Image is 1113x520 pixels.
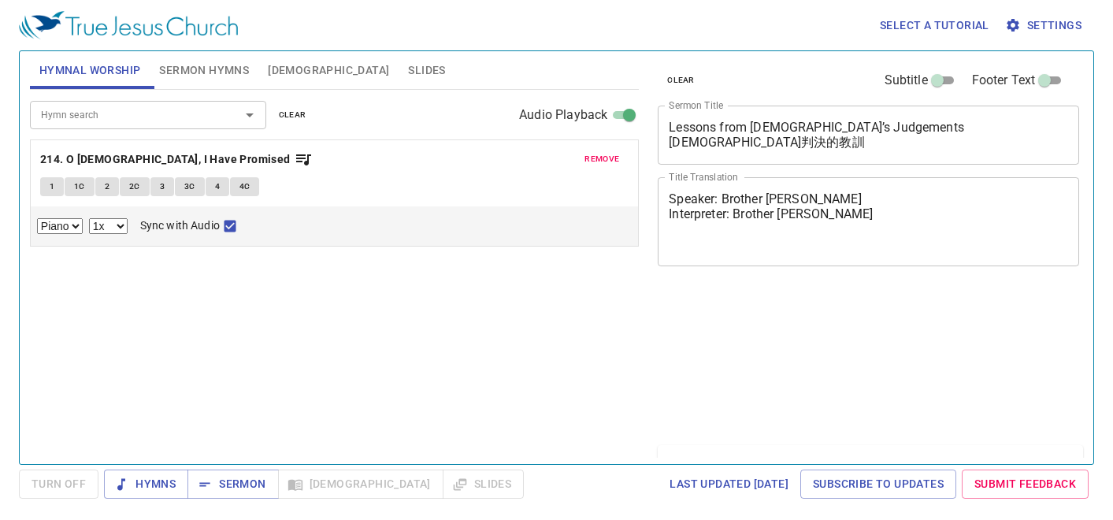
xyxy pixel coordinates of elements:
[669,120,1068,150] textarea: Lessons from [DEMOGRAPHIC_DATA]’s Judgements [DEMOGRAPHIC_DATA]判決的教訓
[575,150,629,169] button: remove
[663,470,795,499] a: Last updated [DATE]
[885,71,928,90] span: Subtitle
[129,180,140,194] span: 2C
[584,152,619,166] span: remove
[40,150,291,169] b: 214. O [DEMOGRAPHIC_DATA], I Have Promised
[239,180,250,194] span: 4C
[200,474,265,494] span: Sermon
[40,150,313,169] button: 214. O [DEMOGRAPHIC_DATA], I Have Promised
[658,71,704,90] button: clear
[19,11,238,39] img: True Jesus Church
[65,177,95,196] button: 1C
[39,61,141,80] span: Hymnal Worship
[269,106,316,124] button: clear
[215,180,220,194] span: 4
[37,218,83,234] select: Select Track
[268,61,389,80] span: [DEMOGRAPHIC_DATA]
[160,180,165,194] span: 3
[206,177,229,196] button: 4
[175,177,205,196] button: 3C
[813,474,944,494] span: Subscribe to Updates
[279,108,306,122] span: clear
[120,177,150,196] button: 2C
[669,191,1068,251] textarea: Speaker: Brother [PERSON_NAME] Interpreter: Brother [PERSON_NAME]
[670,474,788,494] span: Last updated [DATE]
[880,16,989,35] span: Select a tutorial
[962,470,1089,499] a: Submit Feedback
[50,180,54,194] span: 1
[150,177,174,196] button: 3
[972,71,1036,90] span: Footer Text
[105,180,109,194] span: 2
[230,177,260,196] button: 4C
[519,106,607,124] span: Audio Playback
[874,11,996,40] button: Select a tutorial
[74,180,85,194] span: 1C
[187,470,278,499] button: Sermon
[89,218,128,234] select: Playback Rate
[40,177,64,196] button: 1
[974,474,1076,494] span: Submit Feedback
[658,445,1083,497] div: Sermon Lineup(11)clearAdd to Lineup
[239,104,261,126] button: Open
[117,474,176,494] span: Hymns
[184,180,195,194] span: 3C
[1008,16,1081,35] span: Settings
[667,73,695,87] span: clear
[1002,11,1088,40] button: Settings
[159,61,249,80] span: Sermon Hymns
[95,177,119,196] button: 2
[140,217,220,234] span: Sync with Audio
[651,283,996,439] iframe: from-child
[408,61,445,80] span: Slides
[800,470,956,499] a: Subscribe to Updates
[104,470,188,499] button: Hymns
